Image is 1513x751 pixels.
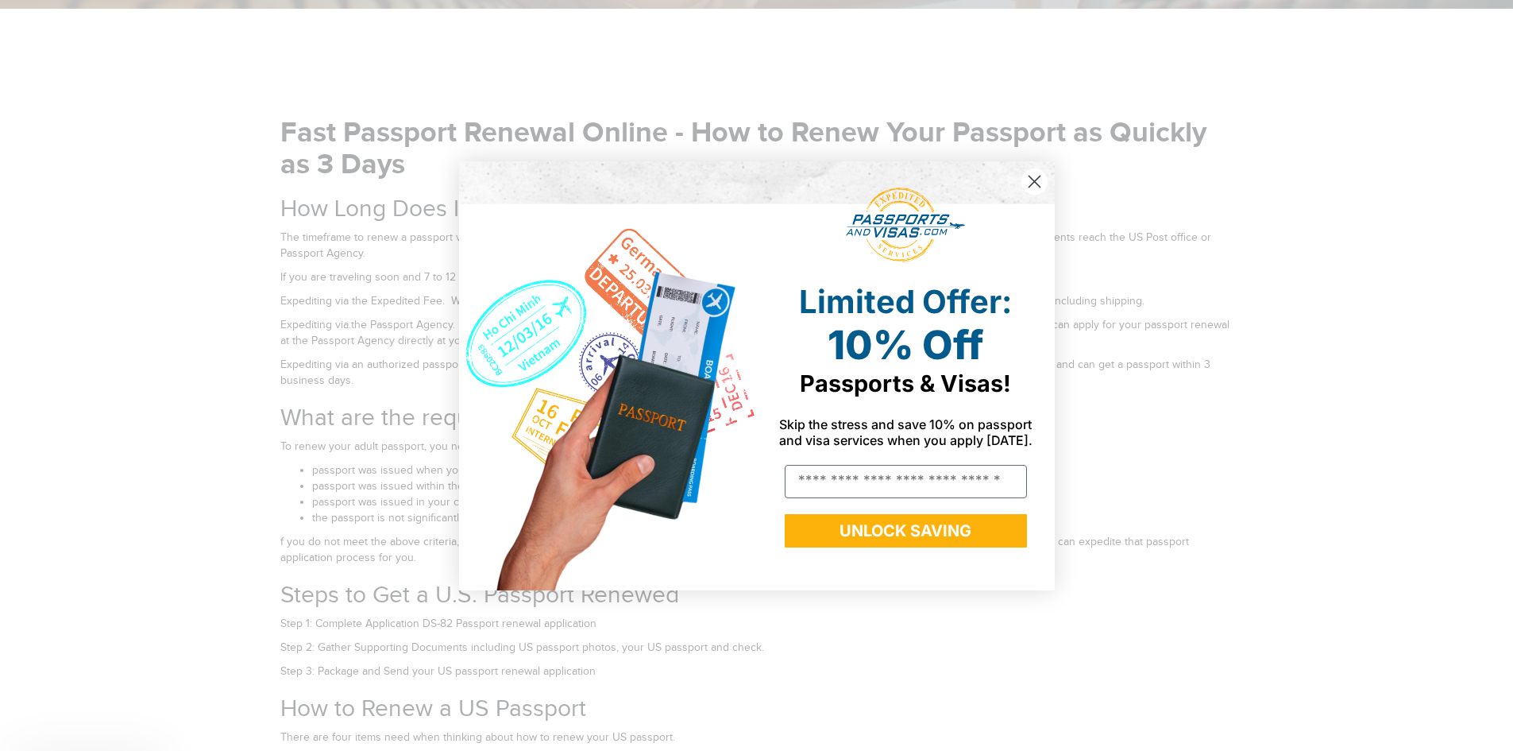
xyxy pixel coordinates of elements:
[828,321,983,369] span: 10% Off
[785,514,1027,548] button: UNLOCK SAVING
[1021,168,1048,195] button: Close dialog
[459,161,757,590] img: de9cda0d-0715-46ca-9a25-073762a91ba7.png
[800,370,1011,397] span: Passports & Visas!
[846,188,965,262] img: passports and visas
[779,416,1032,448] span: Skip the stress and save 10% on passport and visa services when you apply [DATE].
[799,282,1012,321] span: Limited Offer:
